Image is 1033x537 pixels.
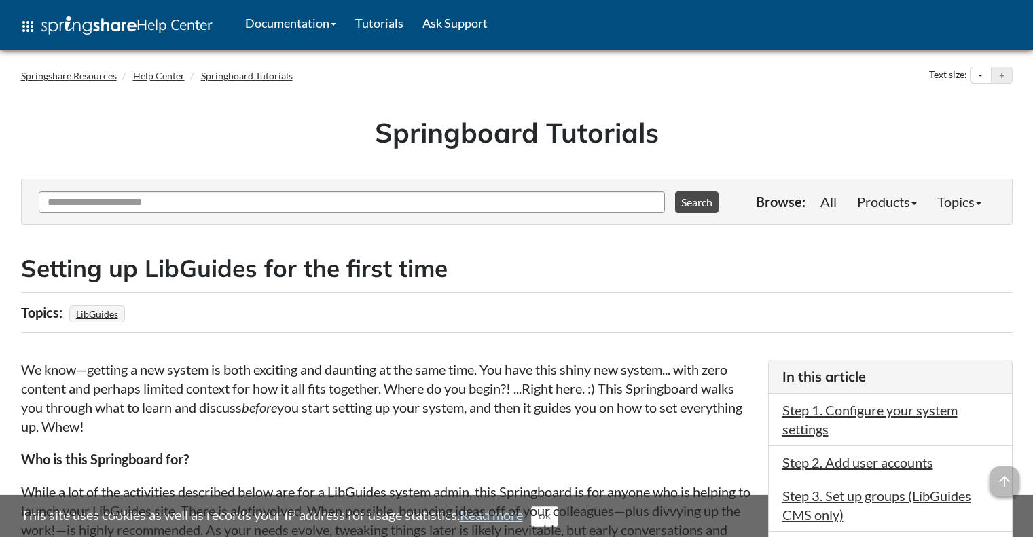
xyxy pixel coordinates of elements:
a: LibGuides [74,304,120,324]
a: Ask Support [413,6,497,40]
span: Help Center [137,16,213,33]
a: Topics [927,188,992,215]
em: lot [237,502,252,519]
a: Help Center [133,70,185,81]
a: Step 3. Set up groups (LibGuides CMS only) [782,487,971,523]
strong: Who is this Springboard for? [21,451,189,467]
div: This site uses cookies as well as records your IP address for usage statistics. [7,505,1026,527]
a: arrow_upward [990,468,1019,484]
img: Springshare [41,16,137,35]
button: Decrease text size [971,67,991,84]
h1: Springboard Tutorials [31,113,1002,151]
h2: Setting up LibGuides for the first time [21,252,1013,285]
a: Products [847,188,927,215]
a: Step 1. Configure your system settings [782,402,958,437]
div: Topics: [21,299,66,325]
a: Springshare Resources [21,70,117,81]
span: apps [20,18,36,35]
a: apps Help Center [10,6,222,47]
a: Step 2. Add user accounts [782,454,933,470]
p: Browse: [756,192,805,211]
a: Springboard Tutorials [201,70,293,81]
div: Text size: [926,67,970,84]
button: Search [675,191,719,213]
button: Increase text size [992,67,1012,84]
p: We know—getting a new system is both exciting and daunting at the same time. You have this shiny ... [21,360,755,436]
a: Documentation [236,6,346,40]
h3: In this article [782,367,998,386]
a: Tutorials [346,6,413,40]
span: arrow_upward [990,466,1019,496]
a: All [810,188,847,215]
em: before [242,399,277,415]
